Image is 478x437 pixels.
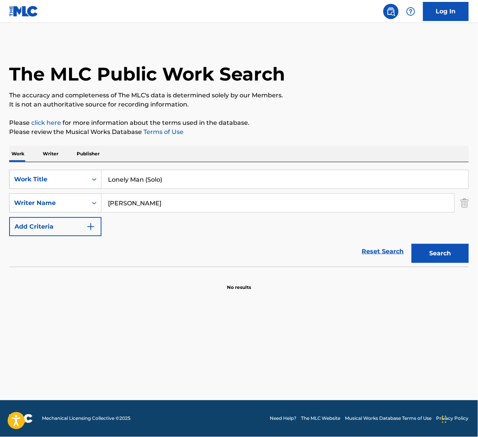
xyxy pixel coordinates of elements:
[406,7,415,16] img: help
[436,415,469,422] a: Privacy Policy
[383,4,399,19] a: Public Search
[9,91,469,100] p: The accuracy and completeness of The MLC's data is determined solely by our Members.
[9,414,33,423] img: logo
[9,127,469,137] p: Please review the Musical Works Database
[42,415,130,422] span: Mechanical Licensing Collective © 2025
[270,415,296,422] a: Need Help?
[74,146,102,162] p: Publisher
[9,100,469,109] p: It is not an authoritative source for recording information.
[9,146,27,162] p: Work
[14,175,83,184] div: Work Title
[440,400,478,437] iframe: Chat Widget
[358,243,408,260] a: Reset Search
[40,146,61,162] p: Writer
[301,415,341,422] a: The MLC Website
[142,128,183,135] a: Terms of Use
[460,194,469,213] img: Delete Criterion
[9,170,469,267] form: Search Form
[386,7,396,16] img: search
[9,63,285,85] h1: The MLC Public Work Search
[345,415,432,422] a: Musical Works Database Terms of Use
[423,2,469,21] a: Log In
[9,118,469,127] p: Please for more information about the terms used in the database.
[403,4,418,19] div: Help
[86,222,95,231] img: 9d2ae6d4665cec9f34b9.svg
[14,198,83,208] div: Writer Name
[9,6,39,17] img: MLC Logo
[227,275,251,291] p: No results
[412,244,469,263] button: Search
[31,119,61,126] a: click here
[9,217,101,236] button: Add Criteria
[442,408,447,431] div: Drag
